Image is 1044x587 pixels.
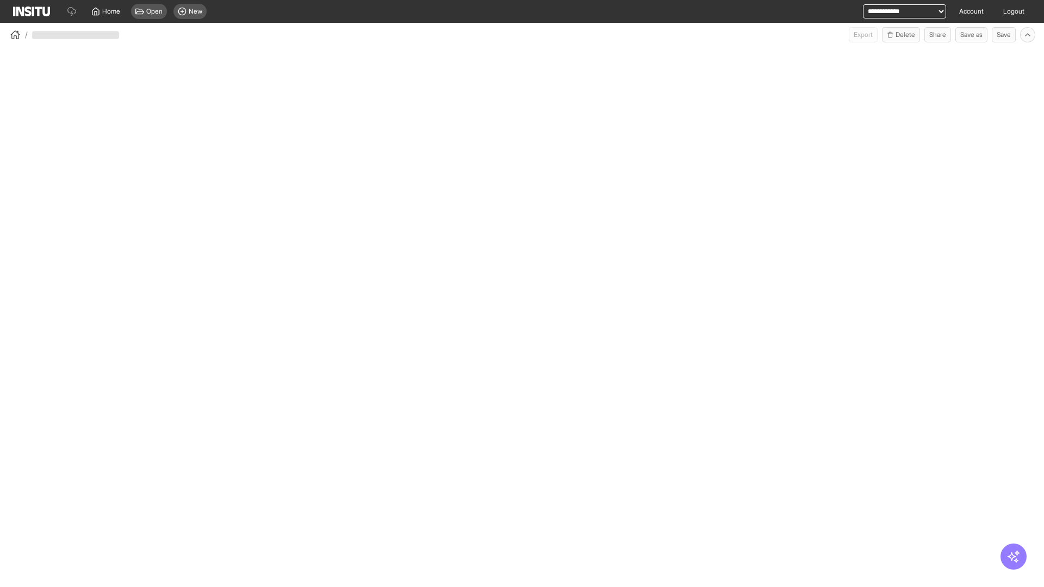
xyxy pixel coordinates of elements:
[9,28,28,41] button: /
[955,27,987,42] button: Save as
[189,7,202,16] span: New
[849,27,878,42] button: Export
[102,7,120,16] span: Home
[882,27,920,42] button: Delete
[992,27,1016,42] button: Save
[25,29,28,40] span: /
[146,7,163,16] span: Open
[849,27,878,42] span: Can currently only export from Insights reports.
[924,27,951,42] button: Share
[13,7,50,16] img: Logo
